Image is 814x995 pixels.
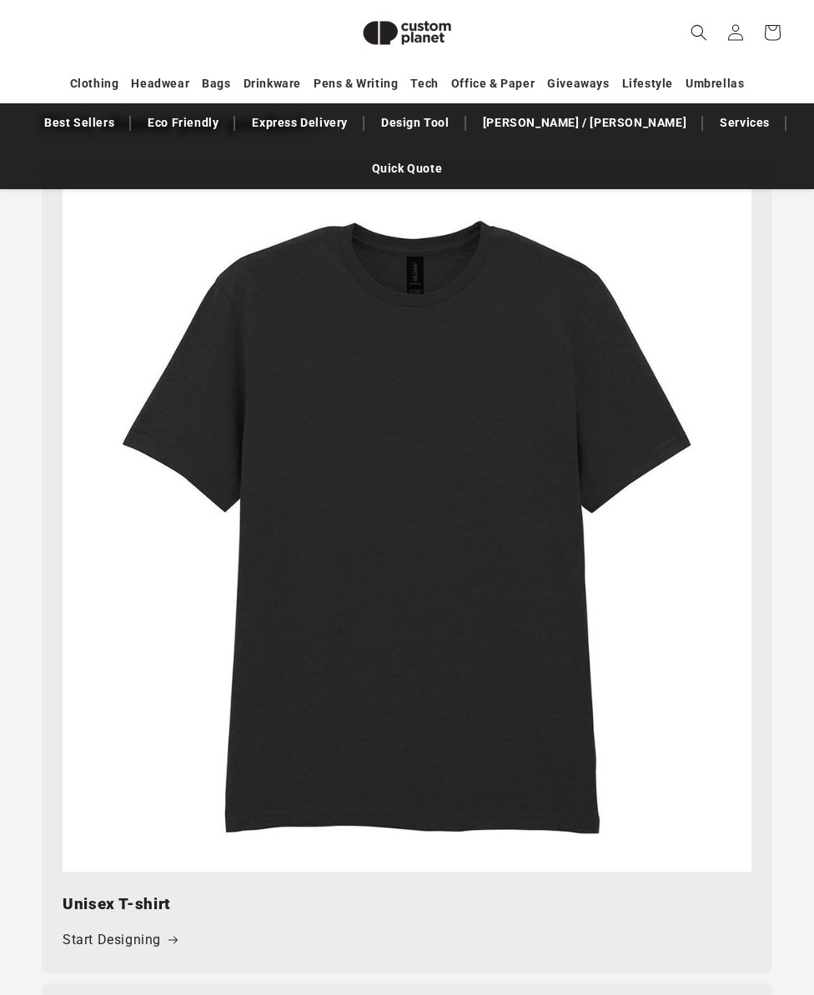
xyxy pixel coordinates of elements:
a: Services [711,108,778,137]
a: Quick Quote [364,154,451,183]
h3: Unisex T-shirt [63,892,751,916]
a: Pens & Writing [314,69,398,98]
a: Office & Paper [451,69,535,98]
a: Clothing [70,69,119,98]
a: Headwear [131,69,189,98]
a: Drinkware [244,69,301,98]
a: Giveaways [547,69,609,98]
a: Eco Friendly [139,108,227,137]
a: Tech [410,69,438,98]
a: [PERSON_NAME] / [PERSON_NAME] [475,108,695,137]
a: Express Delivery [244,108,356,137]
a: Lifestyle [622,69,673,98]
summary: Search [681,14,717,51]
a: Bags [202,69,230,98]
img: Custom Planet [349,7,465,59]
a: Start Designing [63,928,178,952]
a: Best Sellers [36,108,123,137]
a: Umbrellas [686,69,744,98]
a: Design Tool [373,108,458,137]
iframe: Chat Widget [528,815,814,995]
img: Softstyle™ adult ringspun t-shirt [63,183,751,872]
